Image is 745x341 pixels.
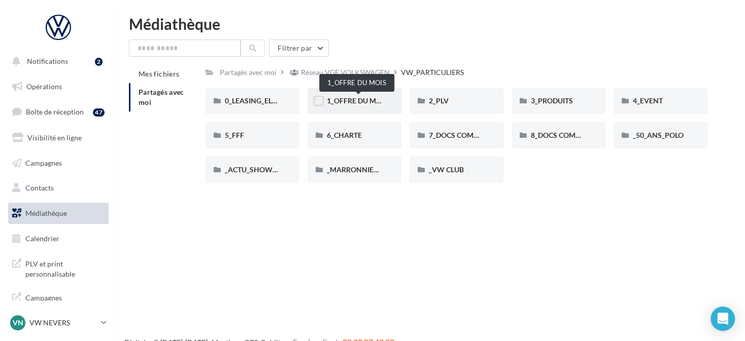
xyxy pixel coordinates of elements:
[8,313,109,332] a: VN VW NEVERS
[401,67,464,78] div: VW_PARTICULIERS
[633,96,663,105] span: 4_EVENT
[25,183,54,192] span: Contacts
[27,133,82,142] span: Visibilité en ligne
[95,58,103,66] div: 2
[6,253,111,283] a: PLV et print personnalisable
[27,57,68,65] span: Notifications
[6,153,111,174] a: Campagnes
[25,257,105,279] span: PLV et print personnalisable
[301,67,390,78] div: Réseau VGF VOLKSWAGEN
[429,96,449,105] span: 2_PLV
[633,131,684,139] span: _50_ANS_POLO
[129,16,733,31] div: Médiathèque
[13,318,23,328] span: VN
[6,127,111,148] a: Visibilité en ligne
[26,107,84,116] span: Boîte de réception
[93,108,105,117] div: 47
[25,209,67,217] span: Médiathèque
[29,318,97,328] p: VW NEVERS
[25,234,59,243] span: Calendrier
[327,165,393,174] span: _MARRONNIERS_25
[225,165,295,174] span: _ACTU_SHOWROOM
[6,76,111,97] a: Opérations
[25,291,105,313] span: Campagnes DataOnDemand
[220,67,277,78] div: Partagés avec moi
[25,158,62,167] span: Campagnes
[225,131,244,139] span: 5_FFF
[6,101,111,123] a: Boîte de réception47
[319,74,394,92] div: 1_OFFRE DU MOIS
[531,96,573,105] span: 3_PRODUITS
[429,131,511,139] span: 7_DOCS COMMERCIAUX
[6,203,111,224] a: Médiathèque
[225,96,306,105] span: 0_LEASING_ELECTRIQUE
[327,131,362,139] span: 6_CHARTE
[6,287,111,317] a: Campagnes DataOnDemand
[26,82,62,91] span: Opérations
[531,131,621,139] span: 8_DOCS COMMUNICATION
[429,165,464,174] span: _VW CLUB
[6,177,111,199] a: Contacts
[327,96,388,105] span: 1_OFFRE DU MOIS
[6,228,111,249] a: Calendrier
[269,40,329,57] button: Filtrer par
[139,88,184,106] span: Partagés avec moi
[139,69,179,78] span: Mes fichiers
[6,51,107,72] button: Notifications 2
[710,307,735,331] div: Open Intercom Messenger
